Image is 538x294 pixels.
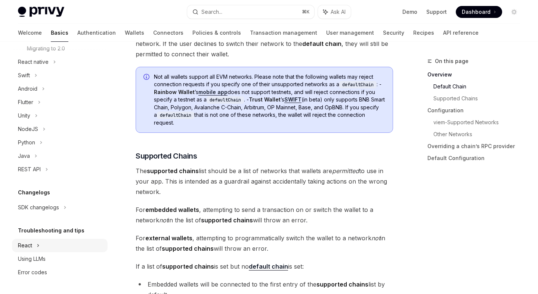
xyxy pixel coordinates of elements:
span: If a list of is set but no is set: [136,261,393,272]
a: Default Configuration [427,152,526,164]
a: Recipes [413,24,434,42]
a: Using LLMs [12,252,108,266]
strong: supported chains [316,281,368,288]
strong: default chain [302,40,341,47]
button: Toggle dark mode [508,6,520,18]
em: permitted [332,167,359,175]
div: Unity [18,111,30,120]
span: On this page [435,57,469,66]
a: API reference [443,24,479,42]
strong: default chain [249,263,288,270]
strong: Trust Wallet [249,96,281,103]
div: React [18,241,32,250]
strong: Rainbow Wallet [154,89,195,95]
a: Demo [402,8,417,16]
strong: embedded wallets [145,206,199,213]
span: The list should be a list of networks that wallets are to use in your app. This is intended as a ... [136,166,393,197]
div: Android [18,84,37,93]
strong: supported chains [147,167,199,175]
div: Python [18,138,35,147]
span: Supported Chains [136,151,197,161]
div: REST API [18,165,41,174]
div: Flutter [18,98,33,107]
em: not [371,234,380,242]
code: defaultChain [157,112,194,119]
svg: Info [143,74,151,81]
div: NodeJS [18,125,38,134]
div: Search... [201,7,222,16]
a: Authentication [77,24,116,42]
a: viem-Supported Networks [433,116,526,128]
a: Other Networks [433,128,526,140]
a: Connectors [153,24,183,42]
strong: supported chains [162,245,214,252]
a: Policies & controls [192,24,241,42]
strong: external wallets [145,234,192,242]
strong: supported chains [201,216,253,224]
a: SWIFT [284,96,302,103]
a: User management [326,24,374,42]
span: Not all wallets support all EVM networks. Please note that the following wallets may reject conne... [154,73,385,126]
button: Search...⌘K [187,5,314,19]
a: Error codes [12,266,108,279]
span: ⌘ K [302,9,310,15]
div: Java [18,151,30,160]
div: Swift [18,71,30,80]
div: Error codes [18,268,47,277]
a: Wallets [125,24,144,42]
a: Supported Chains [433,93,526,104]
a: Basics [51,24,68,42]
button: Ask AI [318,5,351,19]
em: not [159,216,168,224]
a: mobile app [198,89,228,96]
div: SDK changelogs [18,203,59,212]
a: default chain [249,263,288,270]
img: light logo [18,7,64,17]
code: defaultChain [339,81,377,88]
div: React native [18,57,49,66]
strong: supported chains [162,263,214,270]
span: Ask AI [331,8,346,16]
a: Overriding a chain’s RPC provider [427,140,526,152]
a: Dashboard [456,6,502,18]
span: Dashboard [462,8,491,16]
code: defaultChain [207,96,244,104]
a: Transaction management [250,24,317,42]
a: Configuration [427,104,526,116]
span: For , attempting to send a transaction on or switch the wallet to a network in the list of will t... [136,204,393,225]
a: Default Chain [433,81,526,93]
a: Security [383,24,404,42]
a: Overview [427,69,526,81]
span: For , attempting to programmatically switch the wallet to a network in the list of will throw an ... [136,233,393,254]
a: Support [426,8,447,16]
h5: Troubleshooting and tips [18,226,84,235]
div: Using LLMs [18,254,46,263]
h5: Changelogs [18,188,50,197]
a: Welcome [18,24,42,42]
